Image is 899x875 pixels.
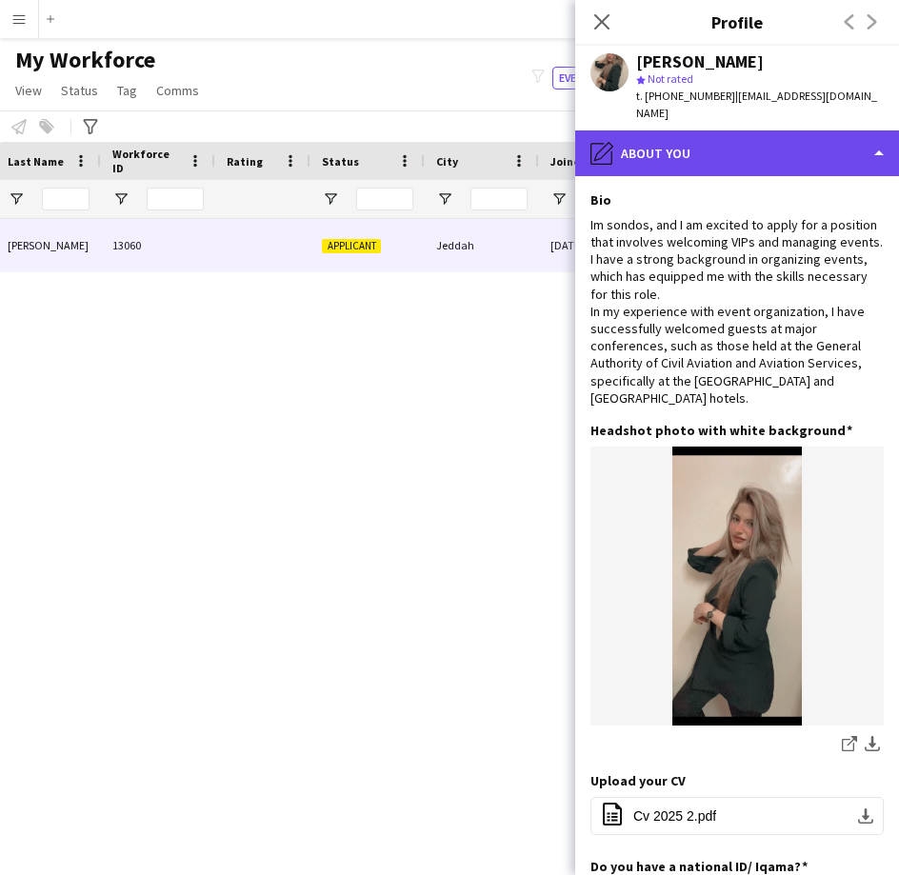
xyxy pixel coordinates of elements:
[79,115,102,138] app-action-btn: Advanced filters
[61,82,98,99] span: Status
[590,422,852,439] h3: Headshot photo with white background
[590,797,884,835] button: Cv 2025 2.pdf
[42,188,90,210] input: Last Name Filter Input
[117,82,137,99] span: Tag
[550,190,568,208] button: Open Filter Menu
[110,78,145,103] a: Tag
[322,190,339,208] button: Open Filter Menu
[322,239,381,253] span: Applicant
[356,188,413,210] input: Status Filter Input
[15,82,42,99] span: View
[590,772,686,789] h3: Upload your CV
[227,154,263,169] span: Rating
[590,447,884,726] img: IMG_9860.jpeg
[539,219,653,271] div: [DATE]
[436,190,453,208] button: Open Filter Menu
[147,188,204,210] input: Workforce ID Filter Input
[575,130,899,176] div: About you
[149,78,207,103] a: Comms
[636,53,764,70] div: [PERSON_NAME]
[636,89,735,103] span: t. [PHONE_NUMBER]
[648,71,693,86] span: Not rated
[15,46,155,74] span: My Workforce
[8,190,25,208] button: Open Filter Menu
[590,858,808,875] h3: Do you have a national ID/ Iqama?
[112,147,181,175] span: Workforce ID
[8,154,64,169] span: Last Name
[470,188,528,210] input: City Filter Input
[636,89,877,120] span: | [EMAIL_ADDRESS][DOMAIN_NAME]
[112,190,130,208] button: Open Filter Menu
[633,808,716,824] span: Cv 2025 2.pdf
[590,216,884,407] div: Im sondos, and I am excited to apply for a position that involves welcoming VIPs and managing eve...
[436,154,458,169] span: City
[575,10,899,34] h3: Profile
[322,154,359,169] span: Status
[101,219,215,271] div: 13060
[425,219,539,271] div: Jeddah
[550,154,588,169] span: Joined
[53,78,106,103] a: Status
[590,191,611,209] h3: Bio
[156,82,199,99] span: Comms
[8,78,50,103] a: View
[552,67,648,89] button: Everyone8,057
